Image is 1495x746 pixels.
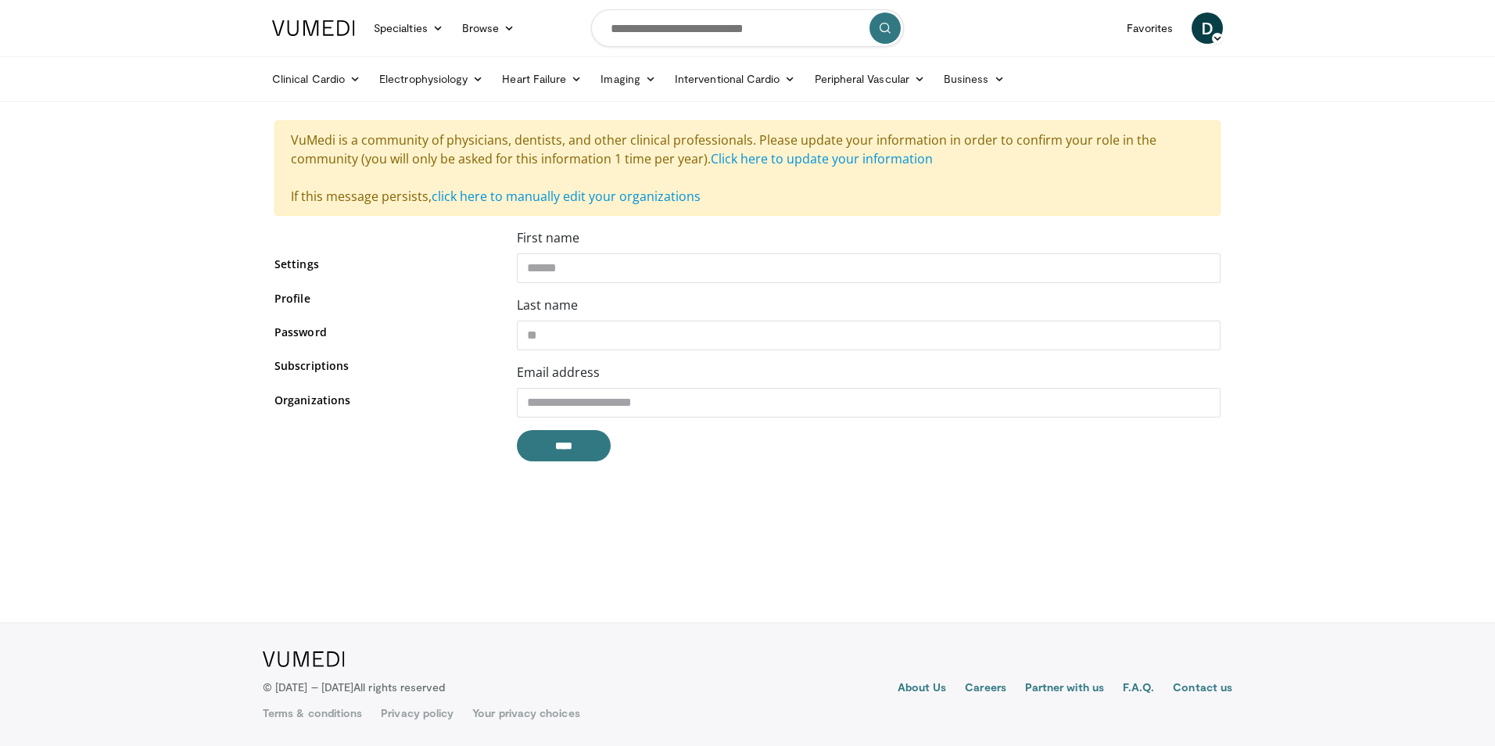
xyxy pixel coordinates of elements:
a: Organizations [274,392,493,408]
label: First name [517,228,579,247]
img: VuMedi Logo [263,651,345,667]
a: Electrophysiology [370,63,493,95]
a: Click here to update your information [711,150,933,167]
a: Business [934,63,1014,95]
a: Careers [965,680,1006,698]
span: All rights reserved [353,680,445,694]
a: Password [274,324,493,340]
a: Heart Failure [493,63,591,95]
a: Your privacy choices [472,705,579,721]
a: About Us [898,680,947,698]
a: Settings [274,256,493,272]
a: Contact us [1173,680,1232,698]
a: Specialties [364,13,453,44]
a: F.A.Q. [1123,680,1154,698]
a: Browse [453,13,525,44]
a: Favorites [1117,13,1182,44]
a: Privacy policy [381,705,454,721]
p: © [DATE] – [DATE] [263,680,446,695]
a: Clinical Cardio [263,63,370,95]
div: VuMedi is a community of physicians, dentists, and other clinical professionals. Please update yo... [274,120,1221,216]
label: Email address [517,363,600,382]
label: Last name [517,296,578,314]
a: Terms & conditions [263,705,362,721]
a: Interventional Cardio [665,63,805,95]
a: Partner with us [1025,680,1104,698]
img: VuMedi Logo [272,20,355,36]
input: Search topics, interventions [591,9,904,47]
a: Imaging [591,63,665,95]
a: click here to manually edit your organizations [432,188,701,205]
a: Profile [274,290,493,307]
a: Peripheral Vascular [805,63,934,95]
a: D [1192,13,1223,44]
a: Subscriptions [274,357,493,374]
